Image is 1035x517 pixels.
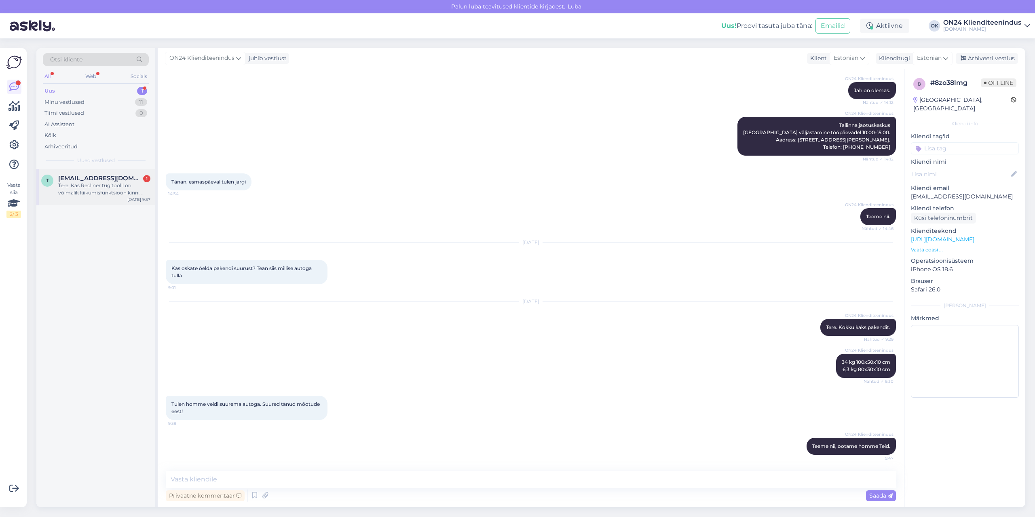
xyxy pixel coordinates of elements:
span: 8 [918,81,921,87]
span: ON24 Klienditeenindus [845,347,893,353]
span: Tere. Kokku kaks pakendit. [826,324,890,330]
span: ON24 Klienditeenindus [845,431,893,437]
div: Klient [807,54,827,63]
div: All [43,71,52,82]
p: [EMAIL_ADDRESS][DOMAIN_NAME] [911,192,1019,201]
span: Nähtud ✓ 9:29 [863,336,893,342]
div: Arhiveeri vestlus [956,53,1018,64]
div: # 8zo38lmg [930,78,981,88]
p: Kliendi tag'id [911,132,1019,141]
span: Saada [869,492,893,499]
a: [URL][DOMAIN_NAME] [911,236,974,243]
div: [DATE] [166,239,896,246]
div: Küsi telefoninumbrit [911,213,976,224]
p: Vaata edasi ... [911,246,1019,253]
span: Teeme nii, ootame homme Teid. [812,443,890,449]
div: Tiimi vestlused [44,109,84,117]
span: 9:39 [168,420,199,426]
p: Kliendi telefon [911,204,1019,213]
div: Kõik [44,131,56,139]
div: Vaata siia [6,181,21,218]
div: 0 [135,109,147,117]
span: 9:47 [863,455,893,461]
div: Aktiivne [860,19,909,33]
div: [DATE] [166,298,896,305]
div: Privaatne kommentaar [166,490,245,501]
span: Nähtud ✓ 14:12 [863,156,893,162]
div: 1 [143,175,150,182]
p: Märkmed [911,314,1019,323]
div: Kliendi info [911,120,1019,127]
div: [PERSON_NAME] [911,302,1019,309]
span: Otsi kliente [50,55,82,64]
span: 14:34 [168,191,199,197]
div: Arhiveeritud [44,143,78,151]
p: Safari 26.0 [911,285,1019,294]
span: ON24 Klienditeenindus [845,312,893,319]
span: Tänan, esmaspäeval tulen jargi [171,179,246,185]
div: ON24 Klienditeenindus [943,19,1021,26]
span: ON24 Klienditeenindus [169,54,234,63]
span: Kas oskate öelda pakendi suurust? Tean siis millise autoga tulla [171,265,313,279]
a: ON24 Klienditeenindus[DOMAIN_NAME] [943,19,1030,32]
span: Luba [565,3,584,10]
div: 2 / 3 [6,211,21,218]
div: 11 [135,98,147,106]
p: Brauser [911,277,1019,285]
span: Nähtud ✓ 14:12 [863,99,893,106]
p: Operatsioonisüsteem [911,257,1019,265]
div: juhib vestlust [245,54,287,63]
span: 34 kg 100x50x10 cm 6,3 kg 80x30x10 cm [842,359,890,372]
div: Uus [44,87,55,95]
div: [DATE] 9:37 [127,196,150,203]
p: Klienditeekond [911,227,1019,235]
button: Emailid [815,18,850,34]
div: OK [929,20,940,32]
p: Kliendi email [911,184,1019,192]
span: Nähtud ✓ 9:30 [863,378,893,384]
b: Uus! [721,22,737,30]
span: Jah on olemas. [854,87,890,93]
div: Web [84,71,98,82]
span: Nähtud ✓ 14:46 [862,226,893,232]
span: ON24 Klienditeenindus [845,202,893,208]
div: [GEOGRAPHIC_DATA], [GEOGRAPHIC_DATA] [913,96,1011,113]
div: AI Assistent [44,120,74,129]
span: Estonian [917,54,942,63]
p: Kliendi nimi [911,158,1019,166]
div: Klienditugi [876,54,910,63]
span: Uued vestlused [77,157,115,164]
span: Teeme nii. [866,213,890,219]
input: Lisa tag [911,142,1019,154]
p: iPhone OS 18.6 [911,265,1019,274]
div: Proovi tasuta juba täna: [721,21,812,31]
img: Askly Logo [6,55,22,70]
div: [DOMAIN_NAME] [943,26,1021,32]
span: 9:01 [168,285,199,291]
span: T [46,177,49,184]
span: Estonian [834,54,858,63]
span: Tammojamario@gmail.com [58,175,142,182]
span: Tulen homme veidi suurema autoga. Suured tänud mõotude eest! [171,401,321,414]
div: Socials [129,71,149,82]
div: 1 [137,87,147,95]
span: Offline [981,78,1016,87]
span: ON24 Klienditeenindus [845,110,893,116]
div: Tere. Kas Recliner tugitoolil on võimalik kiikumisfunktsioon kinni panna/fikseerida liikumatuks? [58,182,150,196]
div: Minu vestlused [44,98,84,106]
span: ON24 Klienditeenindus [845,76,893,82]
input: Lisa nimi [911,170,1010,179]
